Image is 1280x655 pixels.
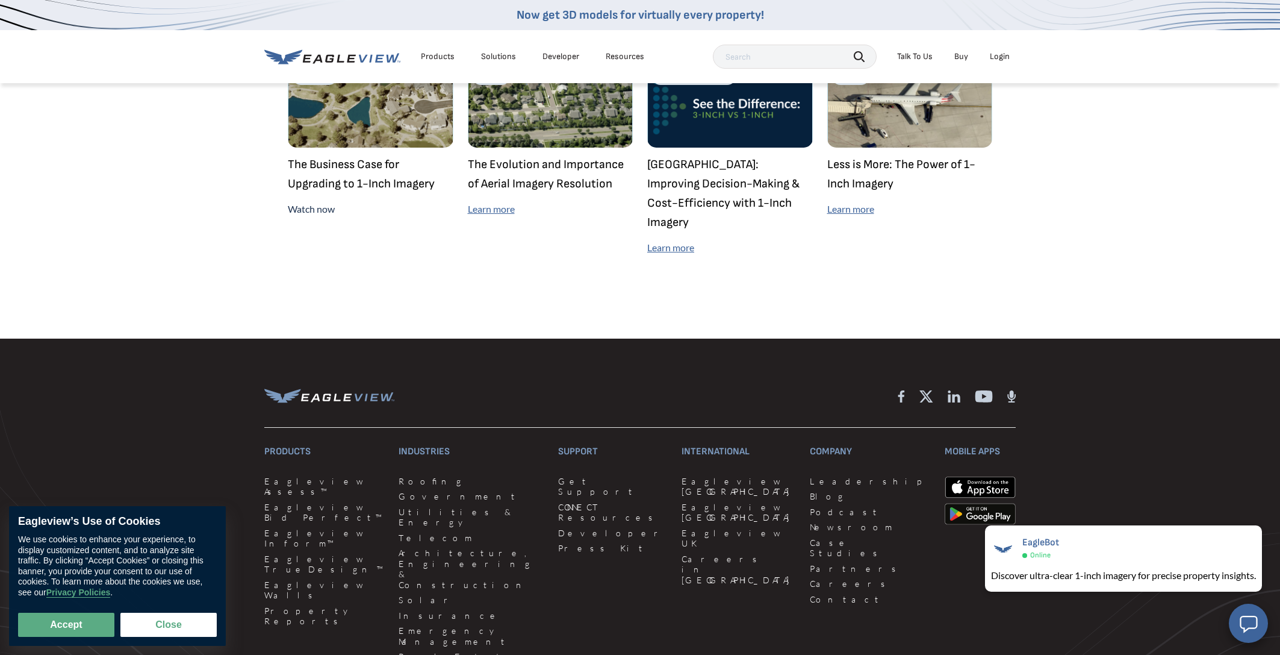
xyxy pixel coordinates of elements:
[399,610,544,621] a: Insurance
[897,51,933,62] div: Talk To Us
[945,476,1016,498] img: apple-app-store.png
[954,51,968,62] a: Buy
[399,625,544,647] a: Emergency Management
[827,63,993,148] img: Less is More: The Power of 1-Inch Imagery
[682,502,795,523] a: Eagleview [GEOGRAPHIC_DATA]
[558,476,667,497] a: Get Support
[810,578,930,589] a: Careers
[18,515,217,528] div: Eagleview’s Use of Cookies
[264,580,384,601] a: Eagleview Walls
[991,568,1256,583] div: Discover ultra-clear 1-inch imagery for precise property insights.
[682,442,795,462] h3: International
[468,203,515,215] a: Learn more
[810,522,930,533] a: Newsroom
[810,491,930,502] a: Blog
[1229,604,1268,643] button: Open chat window
[990,51,1010,62] div: Login
[1022,537,1059,548] span: EagleBot
[399,533,544,544] a: Telecom
[264,502,384,523] a: Eagleview Bid Perfect™
[558,442,667,462] h3: Support
[468,155,633,193] p: The Evolution and Importance of Aerial Imagery Resolution
[399,595,544,606] a: Solar
[264,528,384,549] a: Eagleview Inform™
[558,502,667,523] a: CONNECT Resources
[421,51,455,62] div: Products
[399,476,544,487] a: Roofing
[810,563,930,574] a: Partners
[264,554,384,575] a: Eagleview TrueDesign™
[606,51,644,62] div: Resources
[558,543,667,554] a: Press Kit
[264,476,384,497] a: Eagleview Assess™
[399,548,544,590] a: Architecture, Engineering & Construction
[18,613,114,637] button: Accept
[647,63,813,148] img: Douglas County: Improving Decision-Making & Cost-Efficiency with 1-Inch Imagery
[810,442,930,462] h3: Company
[18,534,217,598] div: We use cookies to enhance your experience, to display customized content, and to analyze site tra...
[682,476,795,497] a: Eagleview [GEOGRAPHIC_DATA]
[647,242,694,253] a: Learn more
[288,155,453,193] p: The Business Case for Upgrading to 1-Inch Imagery
[468,63,633,148] img: The Evolution and Importance of Aerial Imagery Resolution
[399,442,544,462] h3: Industries
[1030,551,1051,560] span: Online
[682,528,795,549] a: Eagleview UK
[517,8,764,22] a: Now get 3D models for virtually every property!
[713,45,877,69] input: Search
[288,63,453,148] img: The Business Case for Upgrading to 1-Inch Imagery
[827,155,993,193] p: Less is More: The Power of 1-Inch Imagery
[46,588,111,598] a: Privacy Policies
[810,537,930,559] a: Case Studies
[682,554,795,586] a: Careers in [GEOGRAPHIC_DATA]
[120,613,217,637] button: Close
[399,491,544,502] a: Government
[264,442,384,462] h3: Products
[991,537,1015,561] img: EagleBot
[827,203,874,215] a: Learn more
[647,155,813,232] p: [GEOGRAPHIC_DATA]: Improving Decision-Making & Cost-Efficiency with 1-Inch Imagery
[264,606,384,627] a: Property Reports
[481,51,516,62] div: Solutions
[945,503,1016,525] img: google-play-store_b9643a.png
[810,594,930,605] a: Contact
[542,51,579,62] a: Developer
[810,476,930,487] a: Leadership
[945,442,1016,462] h3: Mobile Apps
[558,528,667,539] a: Developer
[288,203,335,215] a: Watch now
[399,507,544,528] a: Utilities & Energy
[810,507,930,518] a: Podcast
